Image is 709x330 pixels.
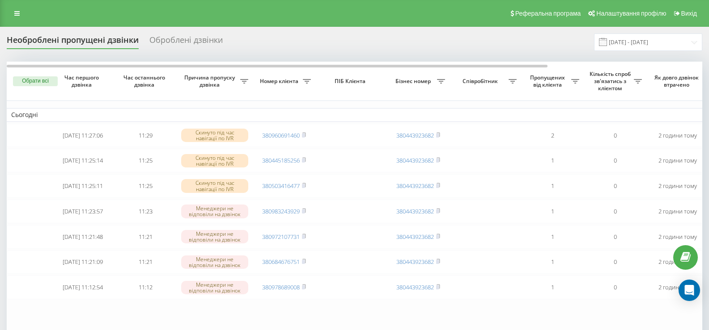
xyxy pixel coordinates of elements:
[59,74,107,88] span: Час першого дзвінка
[114,251,177,274] td: 11:21
[181,129,248,142] div: Скинуто під час навігації по IVR
[323,78,379,85] span: ПІБ Клієнта
[584,174,646,198] td: 0
[584,149,646,172] td: 0
[396,131,434,139] a: 380443923682
[51,124,114,147] td: [DATE] 11:27:06
[51,276,114,299] td: [DATE] 11:12:54
[262,258,300,266] a: 380684676751
[181,281,248,294] div: Менеджери не відповіли на дзвінок
[181,205,248,218] div: Менеджери не відповіли на дзвінок
[584,276,646,299] td: 0
[588,71,634,92] span: Кількість спроб зв'язатись з клієнтом
[7,35,139,49] div: Необроблені пропущені дзвінки
[646,149,709,172] td: 2 години тому
[646,174,709,198] td: 2 години тому
[114,149,177,172] td: 11:25
[51,174,114,198] td: [DATE] 11:25:11
[584,251,646,274] td: 0
[181,154,248,167] div: Скинуто під час навігації по IVR
[521,251,584,274] td: 1
[521,174,584,198] td: 1
[681,10,697,17] span: Вихід
[646,200,709,223] td: 2 години тому
[521,149,584,172] td: 1
[396,258,434,266] a: 380443923682
[13,76,58,86] button: Обрати всі
[454,78,509,85] span: Співробітник
[114,225,177,249] td: 11:21
[521,200,584,223] td: 1
[396,156,434,164] a: 380443923682
[51,200,114,223] td: [DATE] 11:23:57
[121,74,170,88] span: Час останнього дзвінка
[181,230,248,243] div: Менеджери не відповіли на дзвінок
[646,124,709,147] td: 2 години тому
[114,124,177,147] td: 11:29
[521,276,584,299] td: 1
[584,200,646,223] td: 0
[262,233,300,241] a: 380972107731
[181,255,248,269] div: Менеджери не відповіли на дзвінок
[391,78,437,85] span: Бізнес номер
[396,207,434,215] a: 380443923682
[646,225,709,249] td: 2 години тому
[646,251,709,274] td: 2 години тому
[262,182,300,190] a: 380503416477
[679,280,700,301] div: Open Intercom Messenger
[114,200,177,223] td: 11:23
[521,225,584,249] td: 1
[114,174,177,198] td: 11:25
[51,251,114,274] td: [DATE] 11:21:09
[654,74,702,88] span: Як довго дзвінок втрачено
[262,207,300,215] a: 380983243929
[515,10,581,17] span: Реферальна програма
[396,233,434,241] a: 380443923682
[584,124,646,147] td: 0
[181,74,240,88] span: Причина пропуску дзвінка
[526,74,571,88] span: Пропущених від клієнта
[181,179,248,192] div: Скинуто під час навігації по IVR
[257,78,303,85] span: Номер клієнта
[596,10,666,17] span: Налаштування профілю
[262,131,300,139] a: 380960691460
[262,283,300,291] a: 380978689008
[521,124,584,147] td: 2
[396,283,434,291] a: 380443923682
[51,225,114,249] td: [DATE] 11:21:48
[584,225,646,249] td: 0
[114,276,177,299] td: 11:12
[149,35,223,49] div: Оброблені дзвінки
[51,149,114,172] td: [DATE] 11:25:14
[396,182,434,190] a: 380443923682
[262,156,300,164] a: 380445185256
[646,276,709,299] td: 2 години тому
